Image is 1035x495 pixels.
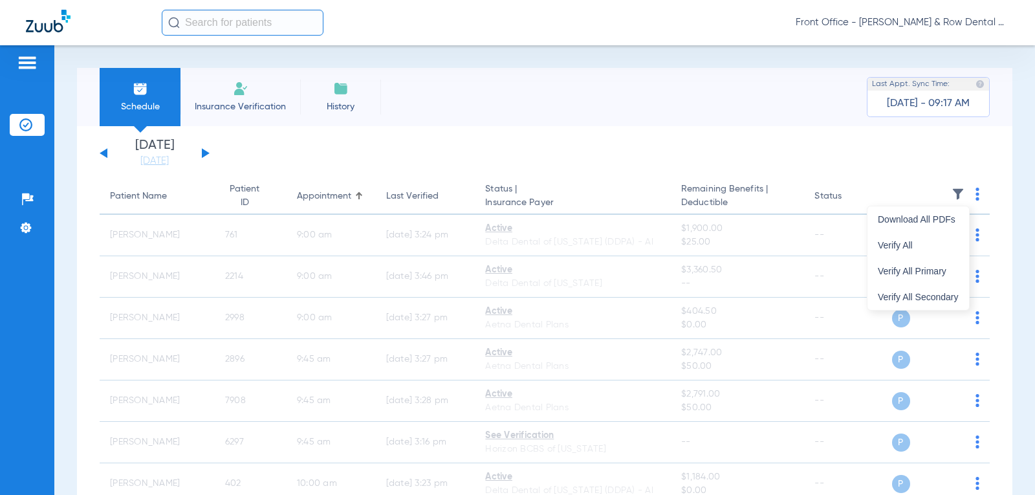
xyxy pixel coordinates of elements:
span: Verify All Primary [878,267,959,276]
span: Verify All [878,241,959,250]
span: Download All PDFs [878,215,959,224]
span: Verify All Secondary [878,292,959,302]
iframe: Chat Widget [970,433,1035,495]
